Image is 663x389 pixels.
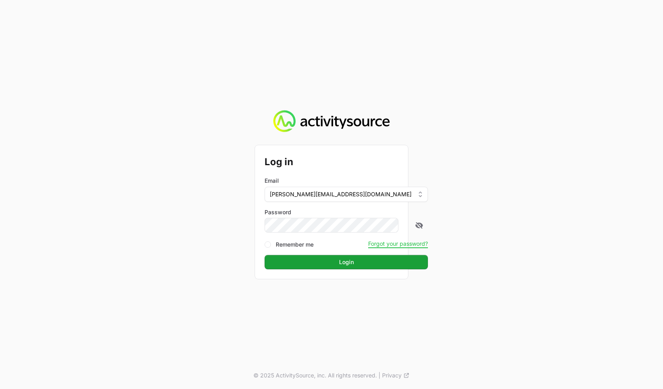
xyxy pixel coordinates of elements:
[265,255,428,269] button: Login
[265,155,428,169] h2: Log in
[379,371,381,379] span: |
[368,240,428,247] button: Forgot your password?
[270,190,412,198] span: [PERSON_NAME][EMAIL_ADDRESS][DOMAIN_NAME]
[382,371,410,379] a: Privacy
[253,371,377,379] p: © 2025 ActivitySource, inc. All rights reserved.
[273,110,389,132] img: Activity Source
[265,208,428,216] label: Password
[339,257,354,267] span: Login
[265,187,428,202] button: [PERSON_NAME][EMAIL_ADDRESS][DOMAIN_NAME]
[265,177,279,185] label: Email
[276,241,314,249] label: Remember me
